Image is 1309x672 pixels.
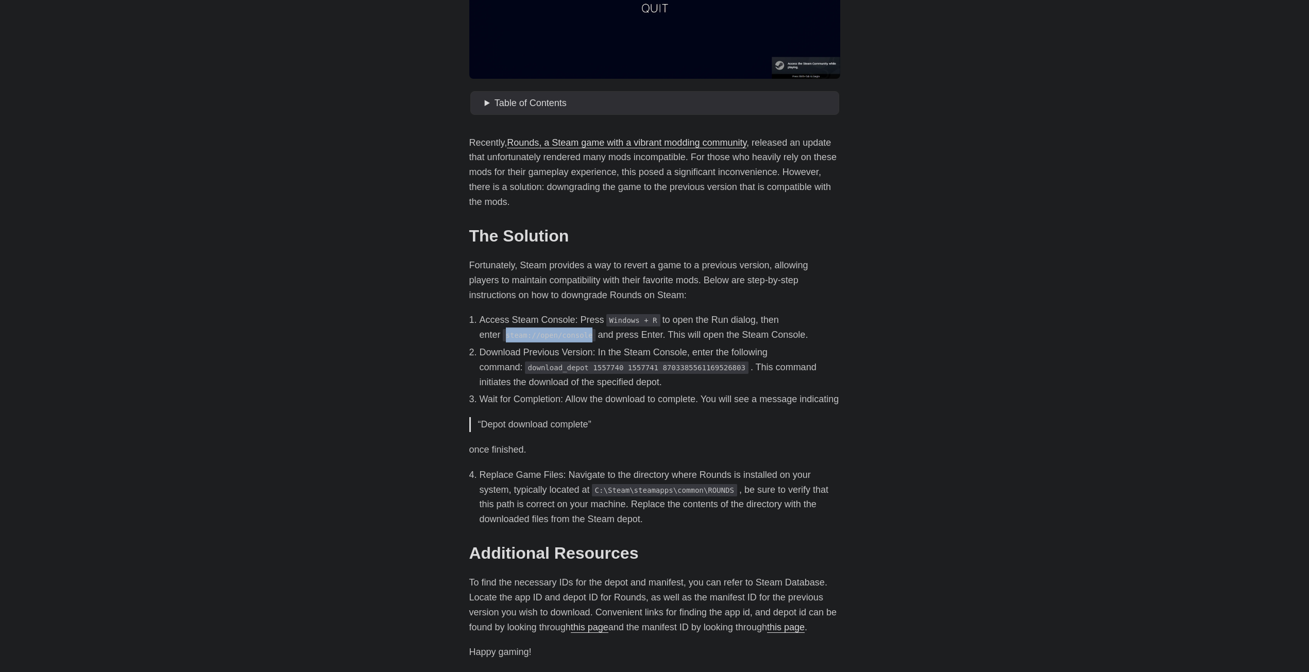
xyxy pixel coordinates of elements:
[525,361,749,374] code: download_depot 1557740 1557741 8703385561169526803
[480,313,840,342] li: Access Steam Console: Press to open the Run dialog, then enter and press Enter. This will open th...
[478,417,833,432] p: “Depot download complete”
[592,484,737,496] code: C:\Steam\steamapps\common\ROUNDS
[507,137,746,148] a: Rounds, a Steam game with a vibrant modding community
[469,258,840,302] p: Fortunately, Steam provides a way to revert a game to a previous version, allowing players to mai...
[480,468,840,527] li: Replace Game Files: Navigate to the directory where Rounds is installed on your system, typically...
[480,392,840,407] li: Wait for Completion: Allow the download to complete. You will see a message indicating
[469,575,840,634] p: To find the necessary IDs for the depot and manifest, you can refer to Steam Database. Locate the...
[480,345,840,389] li: Download Previous Version: In the Steam Console, enter the following command: . This command init...
[571,622,608,632] a: this page
[495,98,567,108] span: Table of Contents
[469,645,840,660] p: Happy gaming!
[606,314,660,326] code: Windows + R
[469,543,840,563] h2: Additional Resources
[469,442,840,457] p: once finished.
[469,135,840,210] p: Recently, , released an update that unfortunately rendered many mods incompatible. For those who ...
[485,96,835,111] summary: Table of Contents
[469,226,840,246] h2: The Solution
[503,329,596,341] code: steam://open/console
[767,622,805,632] a: this page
